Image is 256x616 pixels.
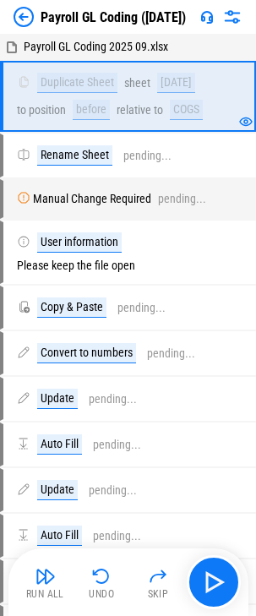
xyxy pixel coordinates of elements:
[73,100,110,120] div: before
[131,562,185,602] button: Skip
[37,434,82,455] div: Auto Fill
[123,150,172,162] div: pending...
[37,145,112,166] div: Rename Sheet
[41,9,186,25] div: Payroll GL Coding ([DATE])
[37,480,78,500] div: Update
[35,566,56,586] img: Run All
[124,77,150,90] div: sheet
[37,526,82,546] div: Auto Fill
[91,566,112,586] img: Undo
[89,484,137,497] div: pending...
[17,104,66,117] div: to position
[93,439,141,451] div: pending...
[14,7,34,27] img: Back
[37,297,106,318] div: Copy & Paste
[17,232,221,272] div: Please keep the file open
[200,10,214,24] img: Support
[170,100,203,120] div: COGS
[148,589,169,599] div: Skip
[37,232,122,253] div: User information
[26,589,64,599] div: Run All
[117,302,166,314] div: pending...
[93,530,141,542] div: pending...
[200,569,227,596] img: Main button
[148,566,168,586] img: Skip
[89,393,137,406] div: pending...
[157,73,195,93] div: [DATE]
[37,389,78,409] div: Update
[24,40,168,53] span: Payroll GL Coding 2025 09.xlsx
[37,343,136,363] div: Convert to numbers
[147,347,195,360] div: pending...
[158,193,206,205] div: pending...
[37,73,117,93] div: Duplicate Sheet
[19,562,73,602] button: Run All
[89,589,114,599] div: Undo
[74,562,128,602] button: Undo
[117,104,163,117] div: relative to
[33,193,151,205] div: Manual Change Required
[222,7,242,27] img: Settings menu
